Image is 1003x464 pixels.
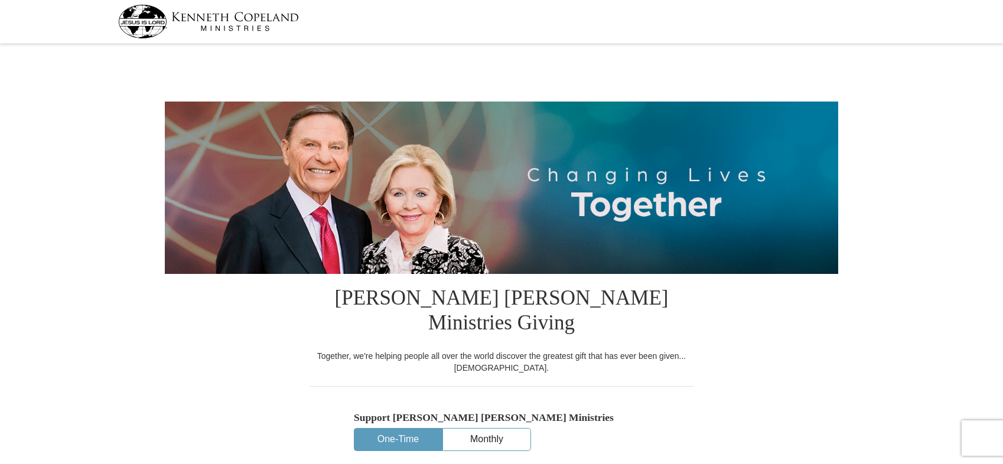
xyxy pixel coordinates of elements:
[310,274,693,350] h1: [PERSON_NAME] [PERSON_NAME] Ministries Giving
[354,411,649,424] h5: Support [PERSON_NAME] [PERSON_NAME] Ministries
[443,429,530,450] button: Monthly
[118,5,299,38] img: kcm-header-logo.svg
[354,429,442,450] button: One-Time
[310,350,693,374] div: Together, we're helping people all over the world discover the greatest gift that has ever been g...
